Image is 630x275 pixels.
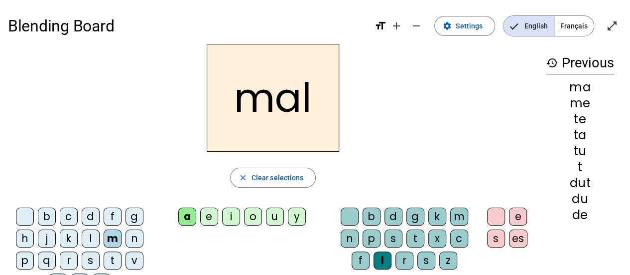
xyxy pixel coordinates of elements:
[82,208,100,226] div: d
[222,208,240,226] div: i
[178,208,196,226] div: a
[104,208,122,226] div: f
[428,230,446,248] div: x
[244,208,262,226] div: o
[352,252,370,270] div: f
[363,230,380,248] div: p
[126,208,143,226] div: g
[546,81,614,93] div: ma
[82,230,100,248] div: l
[504,16,554,36] span: English
[602,16,622,36] button: Enter full screen
[239,173,248,182] mat-icon: close
[546,161,614,173] div: t
[456,20,483,32] span: Settings
[8,10,367,42] h1: Blending Board
[428,208,446,226] div: k
[104,230,122,248] div: m
[450,208,468,226] div: m
[417,252,435,270] div: s
[546,113,614,125] div: te
[546,209,614,221] div: de
[439,252,457,270] div: z
[487,230,505,248] div: s
[546,193,614,205] div: du
[341,230,359,248] div: n
[406,16,426,36] button: Decrease font size
[207,44,339,152] h2: mal
[38,208,56,226] div: b
[266,208,284,226] div: u
[60,230,78,248] div: k
[606,20,618,32] mat-icon: open_in_full
[38,230,56,248] div: j
[390,20,402,32] mat-icon: add
[410,20,422,32] mat-icon: remove
[443,21,452,30] mat-icon: settings
[546,52,614,74] h3: Previous
[546,177,614,189] div: dut
[82,252,100,270] div: s
[554,16,594,36] span: Français
[384,230,402,248] div: s
[509,230,527,248] div: es
[450,230,468,248] div: c
[16,252,34,270] div: p
[288,208,306,226] div: y
[406,230,424,248] div: t
[252,172,304,184] span: Clear selections
[374,252,391,270] div: l
[126,230,143,248] div: n
[60,208,78,226] div: c
[386,16,406,36] button: Increase font size
[546,145,614,157] div: tu
[546,129,614,141] div: ta
[38,252,56,270] div: q
[16,230,34,248] div: h
[375,20,386,32] mat-icon: format_size
[434,16,495,36] button: Settings
[546,57,558,69] mat-icon: history
[503,15,594,36] mat-button-toggle-group: Language selection
[230,168,316,188] button: Clear selections
[126,252,143,270] div: v
[60,252,78,270] div: r
[104,252,122,270] div: t
[509,208,527,226] div: e
[363,208,380,226] div: b
[384,208,402,226] div: d
[200,208,218,226] div: e
[406,208,424,226] div: g
[395,252,413,270] div: r
[546,97,614,109] div: me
